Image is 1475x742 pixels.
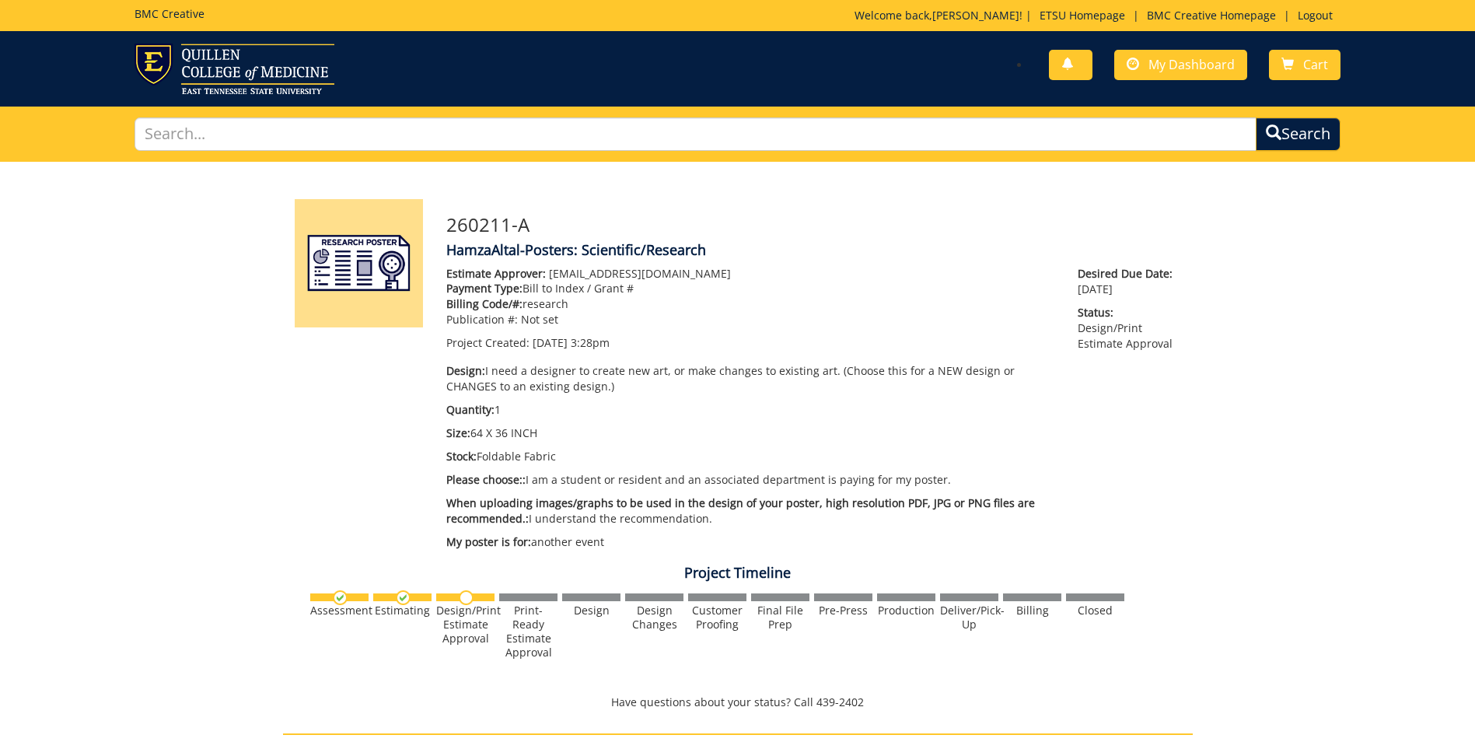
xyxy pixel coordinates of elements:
[446,215,1181,235] h3: 260211-A
[814,604,872,618] div: Pre-Press
[499,604,557,660] div: Print-Ready Estimate Approval
[135,8,204,19] h5: BMC Creative
[446,281,523,296] span: Payment Type:
[446,449,477,464] span: Stock:
[855,8,1340,23] p: Welcome back, ! | | |
[446,472,1055,488] p: I am a student or resident and an associated department is paying for my poster.
[446,363,485,378] span: Design:
[1032,8,1133,23] a: ETSU Homepage
[1290,8,1340,23] a: Logout
[940,604,998,632] div: Deliver/Pick-Up
[446,534,1055,550] p: another event
[283,565,1193,581] h4: Project Timeline
[521,312,558,327] span: Not set
[1078,266,1180,282] span: Desired Due Date:
[446,296,1055,312] p: research
[446,402,495,417] span: Quantity:
[1148,56,1235,73] span: My Dashboard
[446,335,530,350] span: Project Created:
[446,312,518,327] span: Publication #:
[446,425,1055,441] p: 64 X 36 INCH
[1139,8,1284,23] a: BMC Creative Homepage
[533,335,610,350] span: [DATE] 3:28pm
[446,266,1055,282] p: [EMAIL_ADDRESS][DOMAIN_NAME]
[459,590,474,605] img: no
[1078,266,1180,297] p: [DATE]
[562,604,620,618] div: Design
[446,243,1181,258] h4: HamzaAltal-Posters: Scientific/Research
[1114,50,1247,80] a: My Dashboard
[1269,50,1340,80] a: Cart
[446,296,523,311] span: Billing Code/#:
[932,8,1019,23] a: [PERSON_NAME]
[446,266,546,281] span: Estimate Approver:
[1003,604,1061,618] div: Billing
[446,495,1035,526] span: When uploading images/graphs to be used in the design of your poster, high resolution PDF, JPG or...
[446,281,1055,296] p: Bill to Index / Grant #
[446,472,526,487] span: Please choose::
[1078,305,1180,320] span: Status:
[446,363,1055,394] p: I need a designer to create new art, or make changes to existing art. (Choose this for a NEW desi...
[446,449,1055,464] p: Foldable Fabric
[373,604,432,618] div: Estimating
[446,495,1055,527] p: I understand the recommendation.
[310,604,369,618] div: Assessment
[283,695,1193,710] p: Have questions about your status? Call 439-2402
[135,117,1257,151] input: Search...
[625,604,683,632] div: Design Changes
[436,604,495,646] div: Design/Print Estimate Approval
[877,604,935,618] div: Production
[1303,56,1328,73] span: Cart
[446,402,1055,418] p: 1
[1066,604,1124,618] div: Closed
[295,199,423,327] img: Product featured image
[333,590,348,605] img: checkmark
[688,604,746,632] div: Customer Proofing
[396,590,411,605] img: checkmark
[446,425,470,440] span: Size:
[135,44,334,94] img: ETSU logo
[1078,305,1180,352] p: Design/Print Estimate Approval
[751,604,809,632] div: Final File Prep
[1256,117,1340,151] button: Search
[446,534,531,549] span: My poster is for:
